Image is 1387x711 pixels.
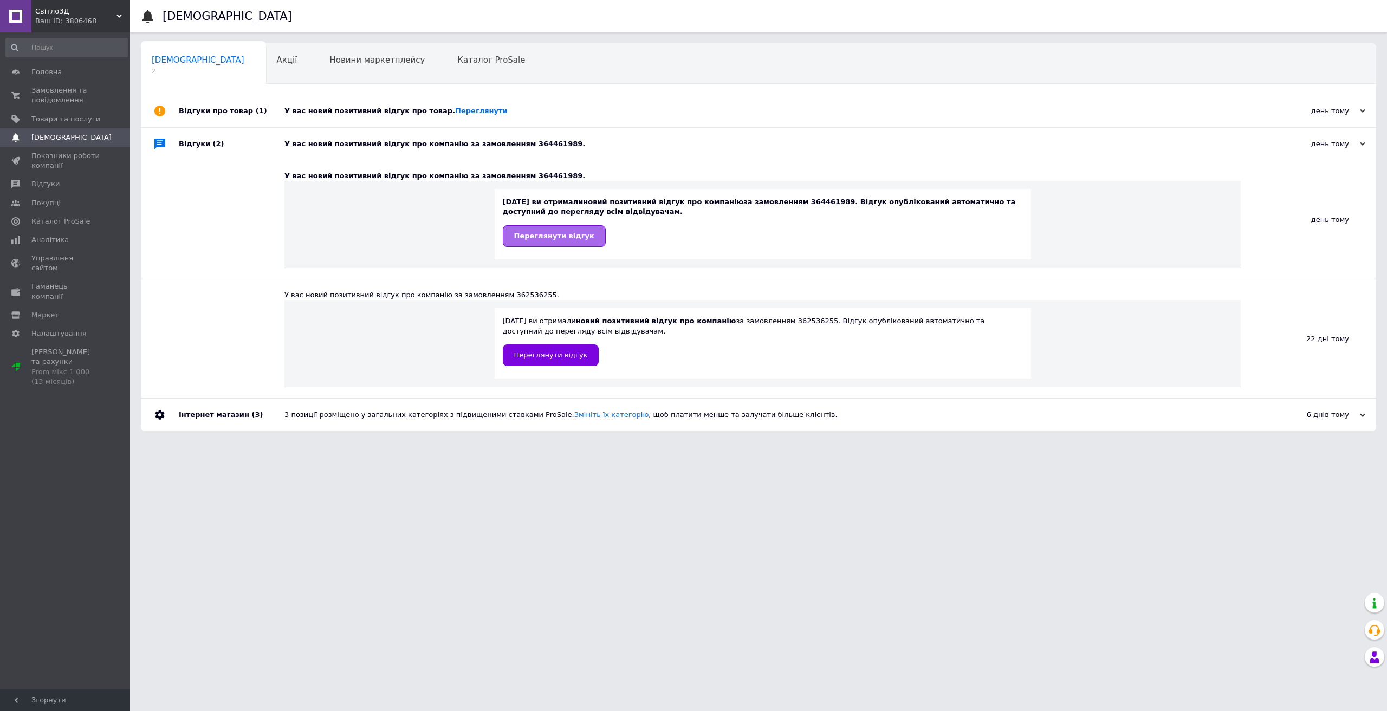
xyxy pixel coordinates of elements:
div: [DATE] ви отримали за замовленням 362536255. Відгук опублікований автоматично та доступний до пер... [503,316,1023,366]
a: Змініть їх категорію [574,410,649,419]
span: Головна [31,67,62,77]
span: [DEMOGRAPHIC_DATA] [31,133,112,142]
span: Відгуки [31,179,60,189]
span: (3) [251,410,263,419]
span: Покупці [31,198,61,208]
span: Управління сайтом [31,253,100,273]
div: Prom мікс 1 000 (13 місяців) [31,367,100,387]
div: день тому [1241,160,1376,279]
b: новий позитивний відгук про компанію [576,317,736,325]
span: Показники роботи компанії [31,151,100,171]
div: Відгуки про товар [179,95,284,127]
input: Пошук [5,38,128,57]
span: Каталог ProSale [457,55,525,65]
span: Каталог ProSale [31,217,90,226]
div: У вас новий позитивний відгук про товар. [284,106,1257,116]
div: Ваш ID: 3806468 [35,16,130,26]
div: Інтернет магазин [179,399,284,431]
span: Новини маркетплейсу [329,55,425,65]
div: [DATE] ви отримали за замовленням 364461989. Відгук опублікований автоматично та доступний до пер... [503,197,1023,246]
span: Акції [277,55,297,65]
a: Переглянути [455,107,508,115]
div: день тому [1257,139,1365,149]
span: Налаштування [31,329,87,338]
span: (2) [213,140,224,148]
span: Замовлення та повідомлення [31,86,100,105]
div: У вас новий позитивний відгук про компанію за замовленням 364461989. [284,139,1257,149]
a: Переглянути відгук [503,225,606,247]
span: Світло3Д [35,6,116,16]
div: У вас новий позитивний відгук про компанію за замовленням 362536255. [284,290,1241,300]
a: Переглянути відгук [503,344,599,366]
div: 3 позиції розміщено у загальних категоріях з підвищеними ставками ProSale. , щоб платити менше та... [284,410,1257,420]
span: [DEMOGRAPHIC_DATA] [152,55,244,65]
span: (1) [256,107,267,115]
span: Маркет [31,310,59,320]
span: Гаманець компанії [31,282,100,301]
div: У вас новий позитивний відгук про компанію за замовленням 364461989. [284,171,1241,181]
h1: [DEMOGRAPHIC_DATA] [163,10,292,23]
span: 2 [152,67,244,75]
span: Переглянути відгук [514,351,588,359]
div: 6 днів тому [1257,410,1365,420]
span: Аналітика [31,235,69,245]
span: Переглянути відгук [514,232,594,240]
span: Товари та послуги [31,114,100,124]
div: Відгуки [179,128,284,160]
b: новий позитивний відгук про компанію [583,198,743,206]
div: 22 дні тому [1241,279,1376,398]
span: [PERSON_NAME] та рахунки [31,347,100,387]
div: день тому [1257,106,1365,116]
